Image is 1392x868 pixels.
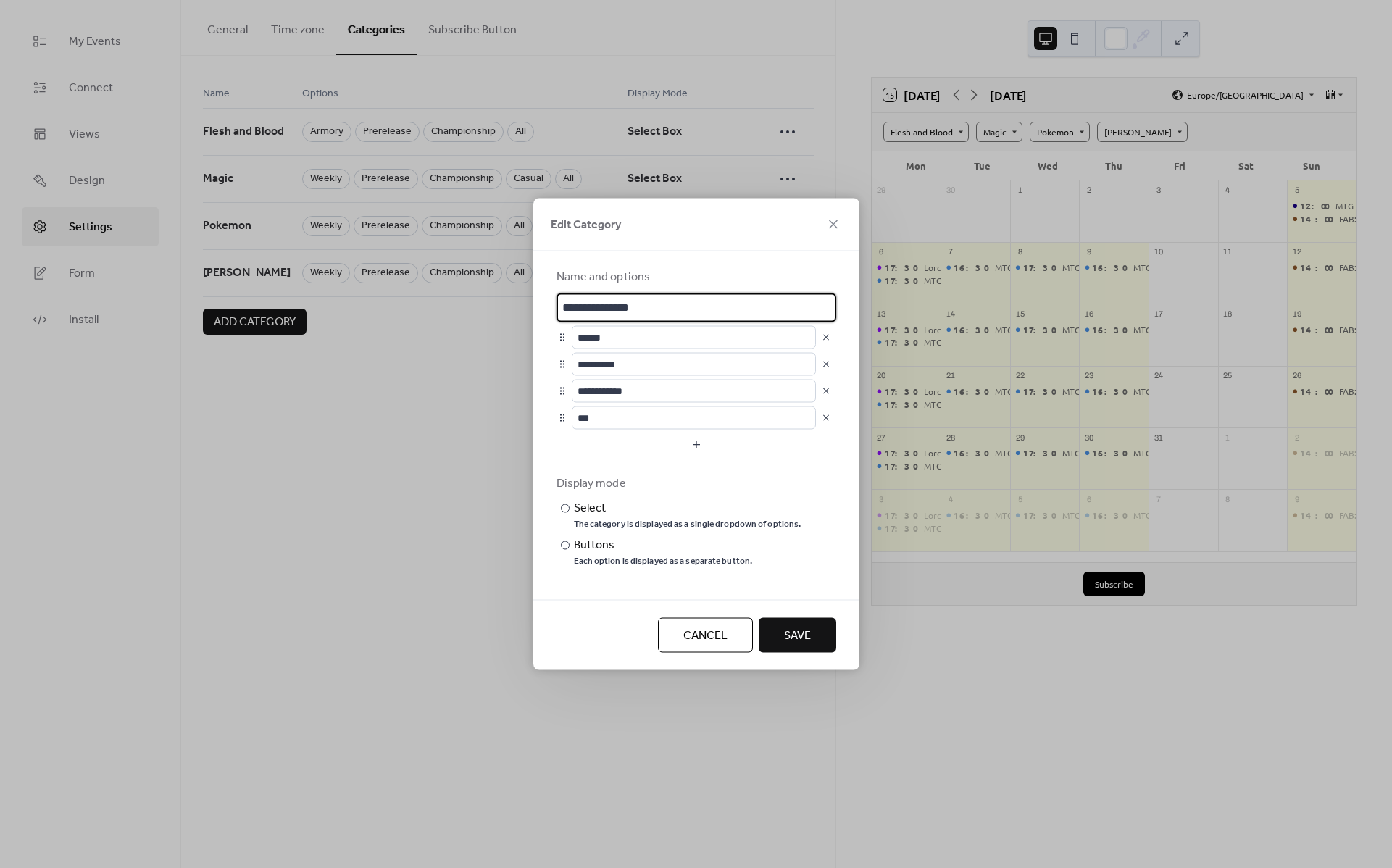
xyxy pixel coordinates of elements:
[784,627,811,645] span: Save
[557,269,833,286] div: Name and options
[557,475,833,493] div: Display mode
[683,627,728,645] span: Cancel
[574,556,753,567] div: Each option is displayed as a separate button.
[574,537,750,554] div: Buttons
[551,217,621,234] span: Edit Category
[759,618,836,653] button: Save
[658,618,753,653] button: Cancel
[574,519,801,530] div: The category is displayed as a single dropdown of options.
[574,500,799,517] div: Select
